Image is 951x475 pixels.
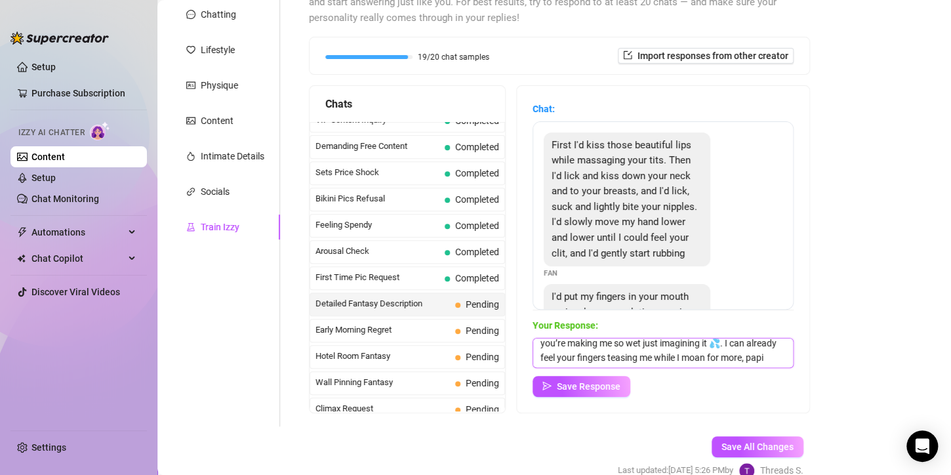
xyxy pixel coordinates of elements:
div: Physique [201,78,238,93]
span: Pending [466,299,499,310]
span: Save Response [557,381,620,392]
span: heart [186,45,195,54]
div: Lifestyle [201,43,235,57]
span: Completed [455,168,499,178]
span: Pending [466,325,499,336]
img: logo-BBDzfeDw.svg [10,31,109,45]
span: link [186,187,195,196]
span: 19/20 chat samples [418,53,489,61]
span: Pending [466,352,499,362]
button: Import responses from other creator [618,48,794,64]
span: Chat Copilot [31,248,125,269]
span: import [623,51,632,60]
span: Completed [455,247,499,257]
button: Save All Changes [712,436,803,457]
button: Save Response [533,376,630,397]
a: Chat Monitoring [31,194,99,204]
span: Bikini Pics Refusal [315,192,439,205]
span: Chats [325,96,352,112]
span: Completed [455,220,499,231]
span: Arousal Check [315,245,439,258]
span: Hotel Room Fantasy [315,350,450,363]
span: Automations [31,222,125,243]
strong: Chat: [533,104,555,114]
span: Save All Changes [721,442,794,452]
div: Intimate Details [201,149,264,163]
span: Demanding Free Content [315,140,439,153]
span: Completed [455,194,499,205]
span: message [186,10,195,19]
a: Content [31,152,65,162]
span: Fan [544,268,558,279]
span: Izzy AI Chatter [18,127,85,139]
span: Wall Pinning Fantasy [315,376,450,389]
span: experiment [186,222,195,232]
a: Setup [31,62,56,72]
span: Feeling Spendy [315,218,439,232]
span: Pending [466,404,499,415]
div: Content [201,114,233,128]
img: Chat Copilot [17,254,26,263]
span: Climax Request [315,402,450,415]
span: Completed [455,115,499,126]
strong: Your Response: [533,320,598,331]
div: Open Intercom Messenger [906,430,938,462]
div: Chatting [201,7,236,22]
div: Train Izzy [201,220,239,234]
img: AI Chatter [90,121,110,140]
textarea: you’re making me so wet just imagining it 💦. I can already feel your fingers teasing me while I m... [533,338,794,368]
span: Completed [455,142,499,152]
span: Pending [466,378,499,388]
span: send [542,381,552,390]
span: First Time Pic Request [315,271,439,284]
div: Socials [201,184,230,199]
a: Settings [31,442,66,453]
span: I'd put my fingers in your mouth and make you suck them, and then I'd put one finger inside you a... [552,291,693,380]
span: Detailed Fantasy Description [315,297,450,310]
a: Setup [31,173,56,183]
span: idcard [186,81,195,90]
span: First I'd kiss those beautiful lips while massaging your tits. Then I'd lick and kiss down your n... [552,139,697,259]
span: Early Morning Regret [315,323,450,337]
span: picture [186,116,195,125]
a: Purchase Subscription [31,88,125,98]
span: Sets Price Shock [315,166,439,179]
span: Import responses from other creator [637,51,788,61]
span: fire [186,152,195,161]
span: Completed [455,273,499,283]
a: Discover Viral Videos [31,287,120,297]
span: thunderbolt [17,227,28,237]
